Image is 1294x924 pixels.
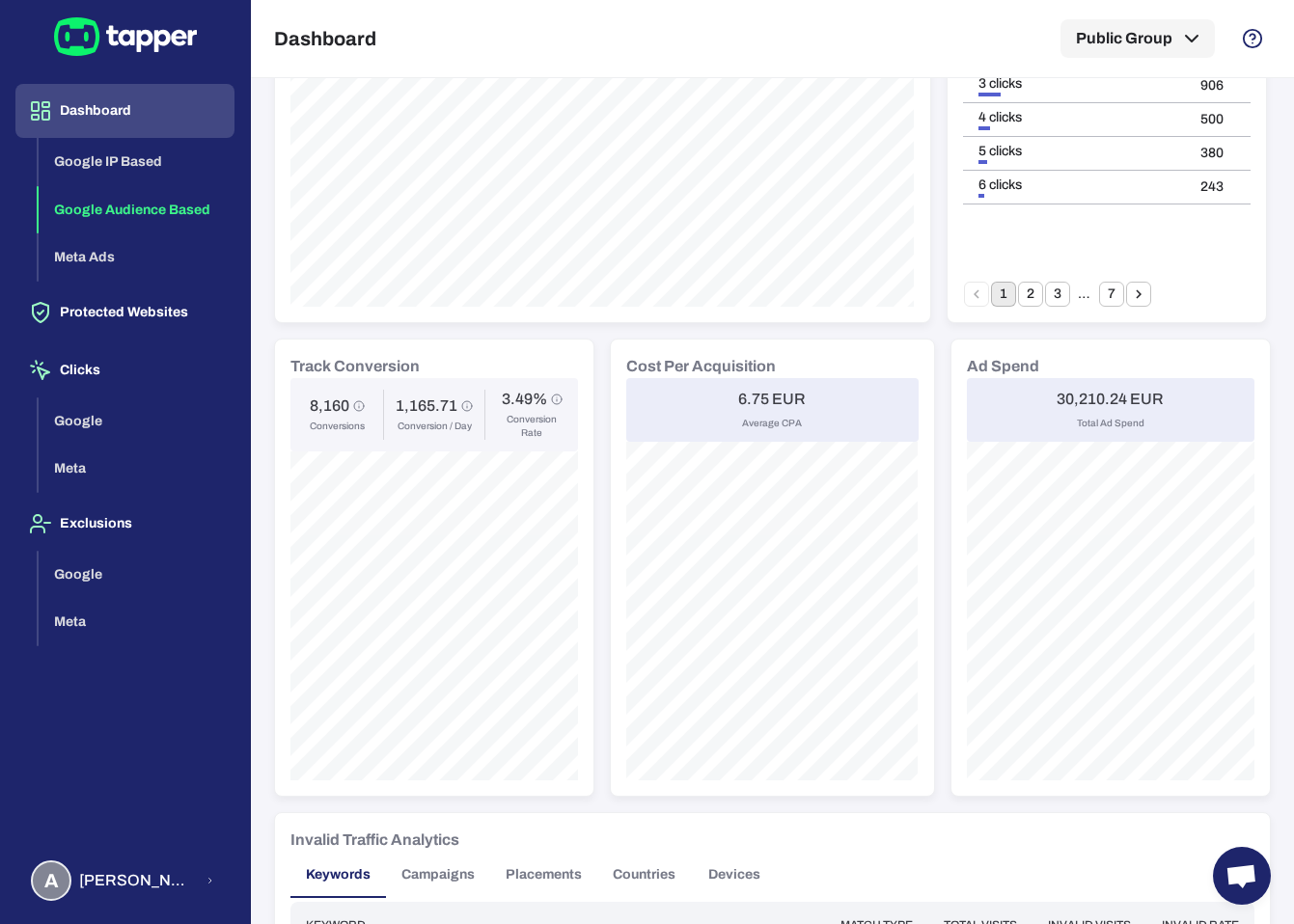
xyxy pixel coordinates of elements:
a: Google [39,564,234,581]
span: Conversions [310,420,365,433]
button: Clicks [15,343,234,397]
button: Public Group [1060,19,1215,58]
span: Total Ad Spend [1077,417,1144,430]
button: Go to page 2 [1018,282,1043,307]
button: Protected Websites [15,285,234,340]
a: Google IP Based [39,152,234,169]
h6: Ad Spend [967,355,1039,378]
div: 5 clicks [978,143,1170,160]
button: Google Audience Based [39,186,234,234]
nav: pagination navigation [963,282,1152,307]
button: page 1 [991,282,1016,307]
button: A[PERSON_NAME] [PERSON_NAME] Koutsogianni [15,853,234,909]
div: 3 clicks [978,75,1170,93]
a: Meta [39,612,234,629]
svg: Conversion / Day [461,400,473,412]
td: 243 [1185,171,1251,204]
h6: Track Conversion [290,355,420,378]
span: Conversion / Day [398,420,472,433]
a: Meta [39,459,234,476]
button: Placements [490,852,597,898]
button: Go to page 3 [1045,282,1070,307]
button: Meta Ads [39,233,234,282]
button: Google [39,397,234,446]
button: Google [39,551,234,599]
button: Keywords [290,852,386,898]
a: Meta Ads [39,248,234,264]
h6: 6.75 EUR [738,390,806,409]
span: Average CPA [742,417,802,430]
button: Meta [39,598,234,646]
h5: Dashboard [274,27,376,50]
a: Exclusions [15,514,234,530]
a: Google [39,411,234,427]
svg: Conversion Rate [551,394,563,405]
button: Campaigns [386,852,490,898]
h6: Invalid Traffic Analytics [290,829,459,852]
a: Dashboard [15,101,234,118]
td: 906 [1185,69,1251,103]
h6: 30,210.24 EUR [1057,390,1164,409]
button: Exclusions [15,497,234,551]
button: Devices [691,852,778,898]
span: Conversion Rate [497,413,566,440]
button: Meta [39,445,234,493]
span: [PERSON_NAME] [PERSON_NAME] Koutsogianni [79,871,194,890]
h6: Cost Per Acquisition [626,355,776,378]
a: Clicks [15,361,234,377]
button: Dashboard [15,84,234,138]
svg: Conversions [353,400,365,412]
div: 6 clicks [978,177,1170,194]
a: Google Audience Based [39,200,234,216]
div: 4 clicks [978,109,1170,126]
td: 380 [1185,137,1251,171]
td: 500 [1185,103,1251,137]
a: Protected Websites [15,303,234,319]
div: A [31,860,71,901]
button: Google IP Based [39,138,234,186]
button: Go to next page [1126,282,1151,307]
h6: 3.49% [502,390,547,409]
h6: 8,160 [310,396,349,416]
div: … [1072,285,1097,303]
button: Countries [597,852,691,898]
button: Go to page 7 [1099,282,1124,307]
h6: 1,165.71 [396,396,457,416]
div: Open chat [1213,847,1271,905]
